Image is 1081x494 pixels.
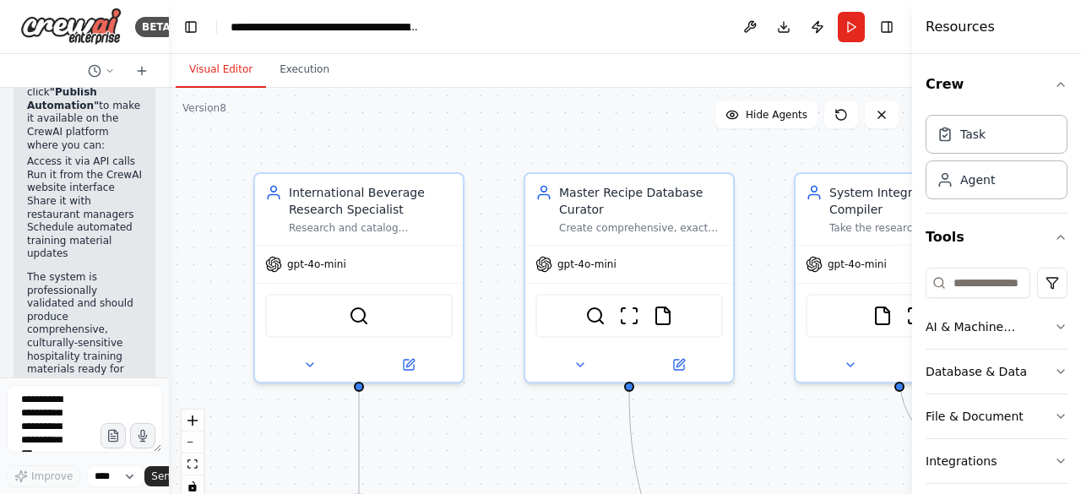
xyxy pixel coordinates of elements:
span: gpt-4o-mini [828,258,887,271]
button: AI & Machine Learning [926,305,1067,349]
button: Open in side panel [901,355,997,375]
button: Crew [926,61,1067,108]
div: International Beverage Research SpecialistResearch and catalog traditional and popular beverages ... [253,172,464,383]
div: AI & Machine Learning [926,318,1054,335]
div: Take the research and recipe outputs from previous agents and compile them into a practical, depl... [829,221,993,235]
div: BETA [135,17,177,37]
button: Hide right sidebar [875,15,899,39]
button: Integrations [926,439,1067,483]
span: gpt-4o-mini [287,258,346,271]
button: Open in side panel [361,355,456,375]
div: Version 8 [182,101,226,115]
div: Agent [960,171,995,188]
div: International Beverage Research Specialist [289,184,453,218]
nav: breadcrumb [231,19,421,35]
div: Database & Data [926,363,1027,380]
button: zoom out [182,432,204,453]
li: Schedule automated training material updates [27,221,142,261]
button: Tools [926,214,1067,261]
button: Start a new chat [128,61,155,81]
strong: "Publish Automation" [27,86,99,111]
div: System Integration CompilerTake the research and recipe outputs from previous agents and compile ... [794,172,1005,383]
div: Create comprehensive, exact cocktail and beverage recipes with precise measurements, timing, tech... [559,221,723,235]
button: zoom in [182,410,204,432]
li: Access it via API calls [27,155,142,169]
span: gpt-4o-mini [557,258,617,271]
li: Run it from the CrewAI website interface [27,169,142,195]
div: File & Document [926,408,1024,425]
span: Improve [31,470,73,483]
button: Send [144,466,197,486]
button: Execution [266,52,343,88]
span: Hide Agents [746,108,807,122]
span: Send [151,470,177,483]
img: FileReadTool [872,306,893,326]
button: Improve [7,465,80,487]
img: SerperDevTool [349,306,369,326]
div: Master Recipe Database CuratorCreate comprehensive, exact cocktail and beverage recipes with prec... [524,172,735,383]
img: FileReadTool [653,306,673,326]
div: Crew [926,108,1067,213]
div: Task [960,126,986,143]
li: Share it with restaurant managers [27,195,142,221]
h4: Resources [926,17,995,37]
div: Integrations [926,453,997,470]
p: The system is professionally validated and should produce comprehensive, culturally-sensitive hos... [27,271,142,403]
button: Switch to previous chat [81,61,122,81]
img: ScrapeWebsiteTool [619,306,639,326]
div: Research and catalog traditional and popular beverages from different countries and cultures, inc... [289,221,453,235]
p: Once you're satisfied with the results, click to make it available on the CrewAI platform where y... [27,60,142,152]
button: Visual Editor [176,52,266,88]
button: Hide Agents [715,101,818,128]
button: fit view [182,453,204,475]
button: Database & Data [926,350,1067,394]
button: Click to speak your automation idea [130,423,155,448]
button: Open in side panel [631,355,726,375]
img: SerperDevTool [585,306,606,326]
div: System Integration Compiler [829,184,993,218]
button: Upload files [100,423,126,448]
div: Master Recipe Database Curator [559,184,723,218]
button: File & Document [926,394,1067,438]
button: Hide left sidebar [179,15,203,39]
img: Logo [20,8,122,46]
